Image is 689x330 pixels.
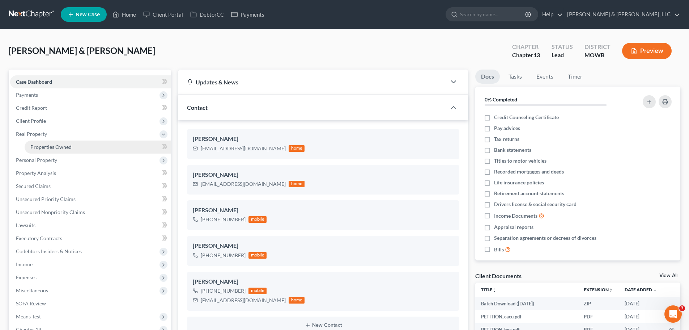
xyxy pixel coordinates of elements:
td: PDF [578,310,619,323]
div: home [289,181,305,187]
div: [PHONE_NUMBER] [201,216,246,223]
span: Bills [494,246,504,253]
span: Credit Counseling Certificate [494,114,559,121]
div: Chapter [512,51,540,59]
span: SOFA Review [16,300,46,306]
a: Date Added expand_more [625,287,657,292]
a: [PERSON_NAME] & [PERSON_NAME], LLC [563,8,680,21]
div: mobile [248,288,267,294]
a: Timer [562,70,588,84]
input: Search by name... [460,8,526,21]
div: home [289,297,305,304]
a: Titleunfold_more [481,287,497,292]
span: Appraisal reports [494,224,533,231]
iframe: Intercom live chat [664,305,682,323]
span: 13 [533,51,540,58]
a: DebtorCC [187,8,227,21]
a: View All [659,273,677,278]
span: Real Property [16,131,47,137]
a: Docs [475,70,500,84]
div: [PERSON_NAME] [193,171,454,179]
span: Separation agreements or decrees of divorces [494,234,596,242]
span: Retirement account statements [494,190,564,197]
td: PETITION_cacu.pdf [475,310,578,323]
i: unfold_more [492,288,497,292]
span: Properties Owned [30,144,72,150]
span: Drivers license & social security card [494,201,577,208]
span: [PERSON_NAME] & [PERSON_NAME] [9,45,155,56]
a: Secured Claims [10,180,171,193]
strong: 0% Completed [485,96,517,103]
div: [PHONE_NUMBER] [201,287,246,295]
span: Expenses [16,274,37,280]
div: Status [552,43,573,51]
span: Miscellaneous [16,287,48,293]
a: Help [539,8,563,21]
div: [PERSON_NAME] [193,135,454,143]
div: [EMAIL_ADDRESS][DOMAIN_NAME] [201,297,286,304]
div: District [584,43,611,51]
a: Events [531,70,559,84]
div: [PERSON_NAME] [193,277,454,286]
span: Credit Report [16,105,47,111]
span: Contact [187,104,208,111]
button: New Contact [193,322,454,328]
div: home [289,145,305,152]
span: Income Documents [494,212,537,220]
a: Extensionunfold_more [584,287,613,292]
a: Property Analysis [10,167,171,180]
span: Pay advices [494,125,520,132]
span: Client Profile [16,118,46,124]
span: Payments [16,92,38,98]
div: [PERSON_NAME] [193,242,454,250]
a: Case Dashboard [10,75,171,88]
span: Tax returns [494,135,519,143]
a: Client Portal [140,8,187,21]
span: Codebtors Insiders & Notices [16,248,82,254]
td: [DATE] [619,310,663,323]
span: Titles to motor vehicles [494,157,546,164]
span: Case Dashboard [16,79,52,85]
span: Recorded mortgages and deeds [494,168,564,175]
div: [PERSON_NAME] [193,206,454,215]
span: New Case [76,12,100,17]
span: 3 [679,305,685,311]
div: Lead [552,51,573,59]
span: Income [16,261,33,267]
a: Lawsuits [10,219,171,232]
a: Home [109,8,140,21]
div: Chapter [512,43,540,51]
a: Credit Report [10,101,171,114]
a: Executory Contracts [10,232,171,245]
span: Means Test [16,313,41,319]
span: Bank statements [494,146,531,154]
div: Client Documents [475,272,522,280]
span: Personal Property [16,157,57,163]
a: SOFA Review [10,297,171,310]
a: Properties Owned [25,141,171,154]
a: Unsecured Nonpriority Claims [10,206,171,219]
span: Lawsuits [16,222,35,228]
span: Executory Contracts [16,235,62,241]
div: mobile [248,216,267,223]
div: [EMAIL_ADDRESS][DOMAIN_NAME] [201,145,286,152]
td: ZIP [578,297,619,310]
a: Tasks [503,70,528,84]
div: mobile [248,252,267,259]
td: Batch Download ([DATE]) [475,297,578,310]
button: Preview [622,43,672,59]
i: expand_more [653,288,657,292]
div: MOWB [584,51,611,59]
span: Property Analysis [16,170,56,176]
span: Unsecured Priority Claims [16,196,76,202]
a: Payments [227,8,268,21]
div: [EMAIL_ADDRESS][DOMAIN_NAME] [201,180,286,188]
span: Secured Claims [16,183,51,189]
i: unfold_more [609,288,613,292]
td: [DATE] [619,297,663,310]
a: Unsecured Priority Claims [10,193,171,206]
span: Life insurance policies [494,179,544,186]
div: [PHONE_NUMBER] [201,252,246,259]
div: Updates & News [187,78,438,86]
span: Unsecured Nonpriority Claims [16,209,85,215]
